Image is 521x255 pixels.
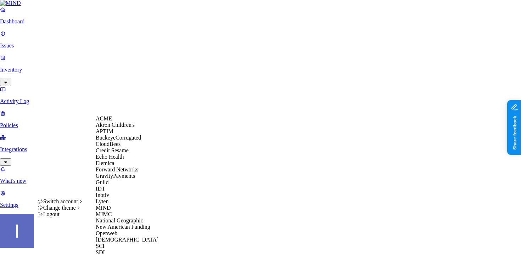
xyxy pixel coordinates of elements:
span: Akron Children's [96,122,135,128]
span: BuckeyeCorrugated [96,135,141,141]
span: Change theme [43,205,76,211]
span: New American Funding [96,224,150,230]
span: Credit Sesame [96,147,129,153]
span: Elemica [96,160,114,166]
div: Logout [38,211,84,217]
span: National Geographic [96,217,143,223]
span: GravityPayments [96,173,135,179]
span: Lyten [96,198,108,204]
span: IDT [96,186,105,192]
span: Guild [96,179,108,185]
span: Forward Networks [96,166,138,172]
span: MJMC [96,211,112,217]
span: Switch account [43,198,78,204]
span: SCI [96,243,105,249]
span: Openweb [96,230,117,236]
span: APTIM [96,128,113,134]
span: Inotiv [96,192,109,198]
span: [DEMOGRAPHIC_DATA] [96,237,158,243]
span: ACME [96,115,112,121]
span: CloudBees [96,141,121,147]
span: Echo Health [96,154,124,160]
span: MIND [96,205,111,211]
